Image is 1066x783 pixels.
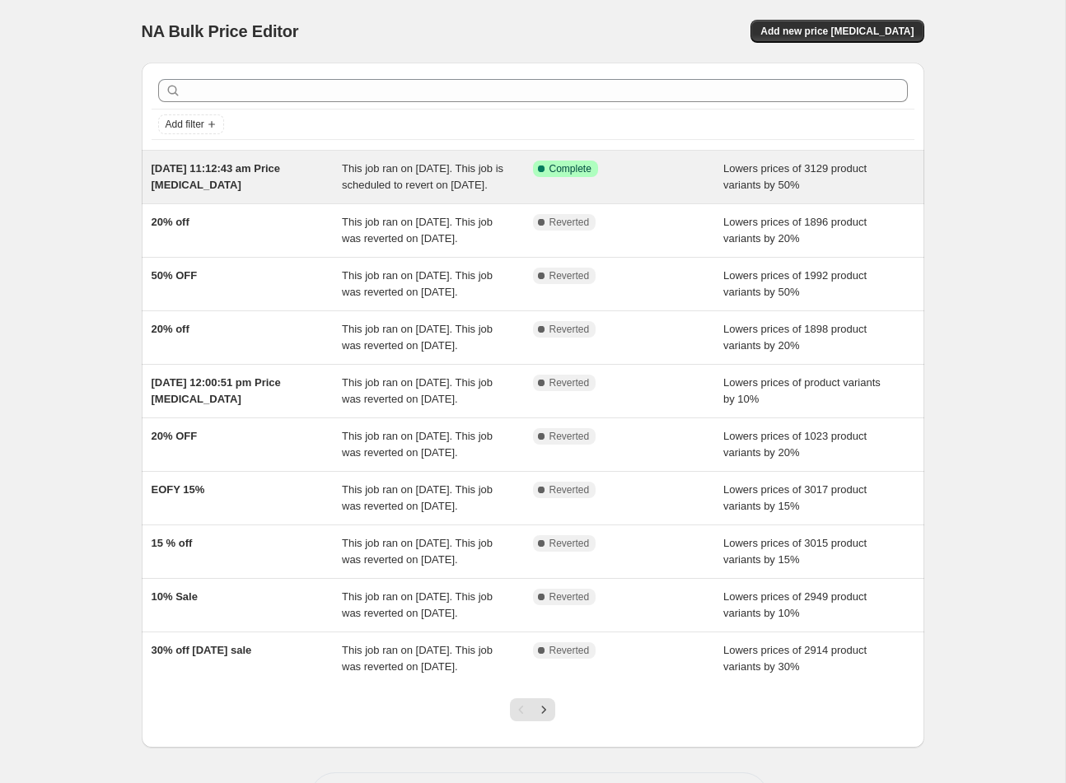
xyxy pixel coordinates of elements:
span: 20% OFF [152,430,198,442]
span: Lowers prices of 3129 product variants by 50% [723,162,867,191]
span: NA Bulk Price Editor [142,22,299,40]
span: 10% Sale [152,590,198,603]
span: Reverted [549,590,590,604]
span: Lowers prices of product variants by 10% [723,376,881,405]
span: [DATE] 12:00:51 pm Price [MEDICAL_DATA] [152,376,281,405]
span: This job ran on [DATE]. This job was reverted on [DATE]. [342,483,493,512]
span: EOFY 15% [152,483,205,496]
span: Add filter [166,118,204,131]
span: This job ran on [DATE]. This job was reverted on [DATE]. [342,269,493,298]
span: This job ran on [DATE]. This job was reverted on [DATE]. [342,323,493,352]
span: 20% off [152,216,189,228]
span: 30% off [DATE] sale [152,644,252,656]
span: Reverted [549,376,590,389]
span: This job ran on [DATE]. This job is scheduled to revert on [DATE]. [342,162,503,191]
span: Lowers prices of 2914 product variants by 30% [723,644,867,673]
span: [DATE] 11:12:43 am Price [MEDICAL_DATA] [152,162,281,191]
span: This job ran on [DATE]. This job was reverted on [DATE]. [342,376,493,405]
button: Add new price [MEDICAL_DATA] [750,20,923,43]
button: Add filter [158,114,224,134]
span: Reverted [549,644,590,657]
span: Add new price [MEDICAL_DATA] [760,25,914,38]
span: 15 % off [152,537,193,549]
span: This job ran on [DATE]. This job was reverted on [DATE]. [342,430,493,459]
span: Reverted [549,430,590,443]
span: 20% off [152,323,189,335]
span: Reverted [549,537,590,550]
span: Reverted [549,216,590,229]
span: Reverted [549,269,590,282]
nav: Pagination [510,698,555,721]
span: Reverted [549,483,590,496]
span: Lowers prices of 2949 product variants by 10% [723,590,867,619]
span: This job ran on [DATE]. This job was reverted on [DATE]. [342,216,493,245]
span: 50% OFF [152,269,198,282]
span: Complete [549,162,591,175]
span: Lowers prices of 1896 product variants by 20% [723,216,867,245]
button: Next [532,698,555,721]
span: Lowers prices of 1898 product variants by 20% [723,323,867,352]
span: Lowers prices of 3015 product variants by 15% [723,537,867,566]
span: Lowers prices of 1992 product variants by 50% [723,269,867,298]
span: This job ran on [DATE]. This job was reverted on [DATE]. [342,644,493,673]
span: Lowers prices of 1023 product variants by 20% [723,430,867,459]
span: This job ran on [DATE]. This job was reverted on [DATE]. [342,537,493,566]
span: Reverted [549,323,590,336]
span: Lowers prices of 3017 product variants by 15% [723,483,867,512]
span: This job ran on [DATE]. This job was reverted on [DATE]. [342,590,493,619]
